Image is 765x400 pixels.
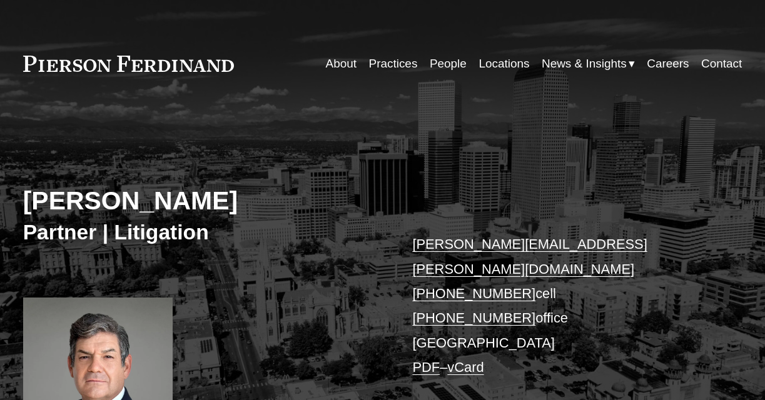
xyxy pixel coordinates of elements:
[23,219,383,246] h3: Partner | Litigation
[447,359,484,375] a: vCard
[412,286,535,301] a: [PHONE_NUMBER]
[479,52,529,76] a: Locations
[326,52,357,76] a: About
[647,52,689,76] a: Careers
[430,52,467,76] a: People
[369,52,418,76] a: Practices
[23,186,383,217] h2: [PERSON_NAME]
[701,52,742,76] a: Contact
[542,53,627,74] span: News & Insights
[412,359,440,375] a: PDF
[412,232,712,379] p: cell office [GEOGRAPHIC_DATA] –
[542,52,635,76] a: folder dropdown
[412,310,535,326] a: [PHONE_NUMBER]
[412,236,647,276] a: [PERSON_NAME][EMAIL_ADDRESS][PERSON_NAME][DOMAIN_NAME]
